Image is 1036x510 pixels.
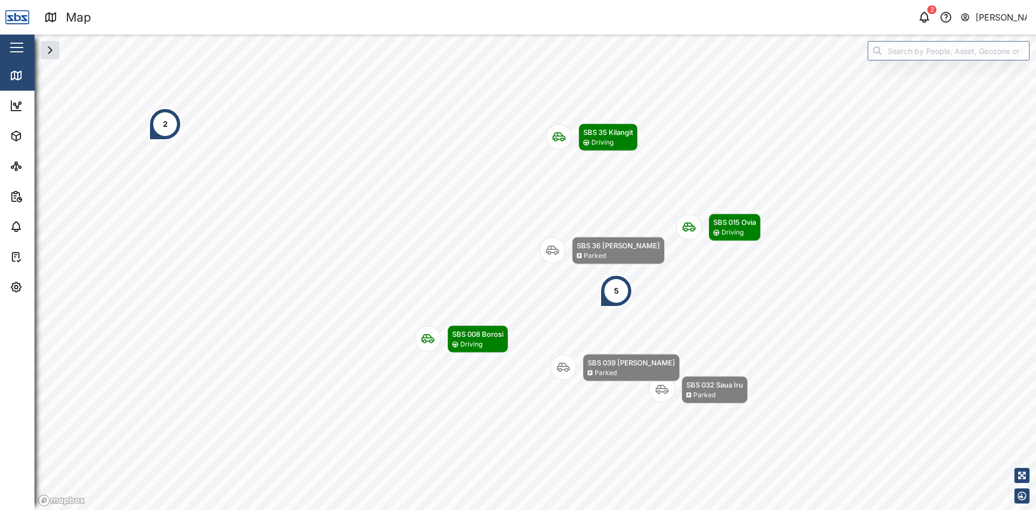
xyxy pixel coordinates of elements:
[28,251,58,263] div: Tasks
[28,191,65,202] div: Reports
[546,124,638,151] div: Map marker
[415,325,508,353] div: Map marker
[28,221,62,233] div: Alarms
[35,35,1036,510] canvas: Map
[721,228,744,238] div: Driving
[28,100,77,112] div: Dashboard
[28,281,66,293] div: Settings
[5,5,29,29] img: Main Logo
[649,376,748,404] div: Map marker
[460,339,482,350] div: Driving
[38,494,85,507] a: Mapbox logo
[686,379,743,390] div: SBS 032 Saua Iru
[676,214,761,241] div: Map marker
[588,357,675,368] div: SBS 039 [PERSON_NAME]
[591,138,614,148] div: Driving
[928,5,937,14] div: 2
[693,390,715,400] div: Parked
[163,118,168,130] div: 2
[28,160,54,172] div: Sites
[28,70,52,81] div: Map
[584,251,606,261] div: Parked
[614,285,619,297] div: 5
[595,368,617,378] div: Parked
[452,329,503,339] div: SBS 008 Borosi
[28,130,62,142] div: Assets
[600,275,632,307] div: Map marker
[960,10,1027,25] button: [PERSON_NAME]
[713,217,756,228] div: SBS 015 Ovia
[550,354,680,382] div: Map marker
[976,11,1027,24] div: [PERSON_NAME]
[66,8,91,27] div: Map
[149,108,181,140] div: Map marker
[868,41,1030,60] input: Search by People, Asset, Geozone or Place
[583,127,633,138] div: SBS 35 Kilangit
[540,237,665,264] div: Map marker
[577,240,660,251] div: SBS 36 [PERSON_NAME]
